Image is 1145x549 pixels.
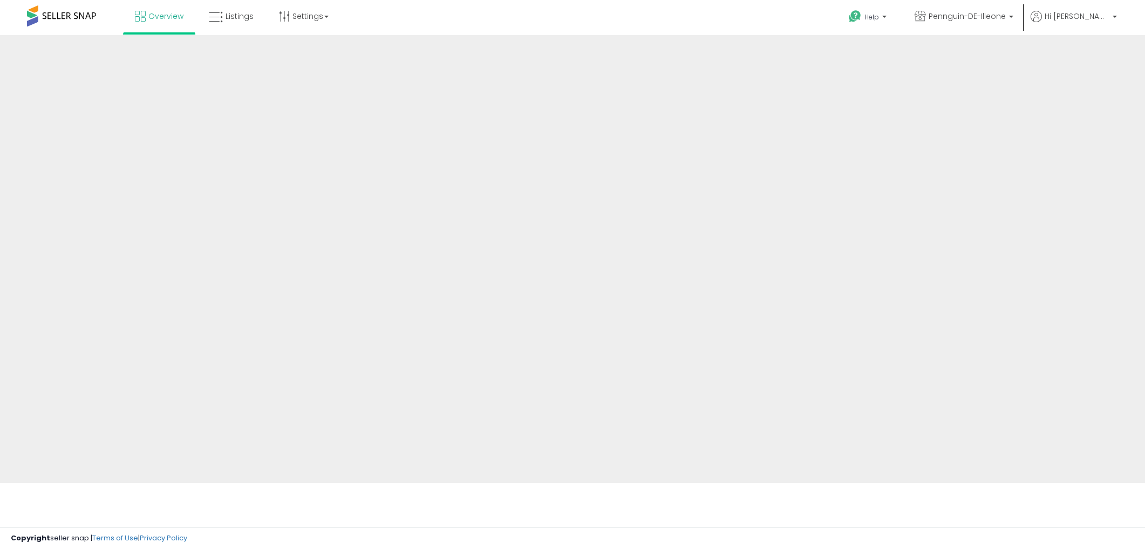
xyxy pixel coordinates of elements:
span: Listings [226,11,254,22]
span: Pennguin-DE-Illeone [929,11,1006,22]
span: Hi [PERSON_NAME] [1045,11,1109,22]
span: Help [864,12,879,22]
a: Hi [PERSON_NAME] [1031,11,1117,35]
span: Overview [148,11,183,22]
a: Help [840,2,897,35]
i: Get Help [848,10,862,23]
